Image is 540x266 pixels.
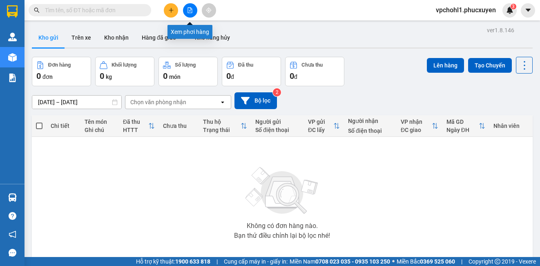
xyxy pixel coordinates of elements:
[241,162,323,219] img: svg+xml;base64,PHN2ZyBjbGFzcz0ibGlzdC1wbHVnX19zdmciIHhtbG5zPSJodHRwOi8vd3d3LnczLm9yZy8yMDAwL3N2Zy...
[130,98,186,106] div: Chọn văn phòng nhận
[169,74,181,80] span: món
[119,115,159,137] th: Toggle SortBy
[308,118,333,125] div: VP gửi
[401,127,432,133] div: ĐC giao
[202,3,216,18] button: aim
[136,257,210,266] span: Hỗ trợ kỹ thuật:
[100,71,104,81] span: 0
[164,3,178,18] button: plus
[234,232,330,239] div: Bạn thử điều chỉnh lại bộ lọc nhé!
[427,58,464,73] button: Lên hàng
[304,115,344,137] th: Toggle SortBy
[348,118,393,124] div: Người nhận
[521,3,535,18] button: caret-down
[36,71,41,81] span: 0
[495,259,500,264] span: copyright
[506,7,513,14] img: icon-new-feature
[187,7,193,13] span: file-add
[123,127,148,133] div: HTTT
[247,223,318,229] div: Không có đơn hàng nào.
[158,57,218,86] button: Số lượng0món
[446,127,479,133] div: Ngày ĐH
[42,74,53,80] span: đơn
[524,7,532,14] span: caret-down
[446,118,479,125] div: Mã GD
[487,26,514,35] div: ver 1.8.146
[32,28,65,47] button: Kho gửi
[85,127,115,133] div: Ghi chú
[8,74,17,82] img: solution-icon
[294,74,297,80] span: đ
[273,88,281,96] sup: 2
[163,71,167,81] span: 0
[175,258,210,265] strong: 1900 633 818
[9,212,16,220] span: question-circle
[290,71,294,81] span: 0
[468,58,512,73] button: Tạo Chuyến
[98,28,135,47] button: Kho nhận
[429,5,502,15] span: vpchohl1.phucxuyen
[9,230,16,238] span: notification
[65,28,98,47] button: Trên xe
[401,118,432,125] div: VP nhận
[163,123,195,129] div: Chưa thu
[392,260,395,263] span: ⚪️
[315,258,390,265] strong: 0708 023 035 - 0935 103 250
[226,71,231,81] span: 0
[219,99,226,105] svg: open
[255,118,300,125] div: Người gửi
[34,7,40,13] span: search
[48,62,71,68] div: Đơn hàng
[397,115,442,137] th: Toggle SortBy
[511,4,516,9] sup: 3
[397,257,455,266] span: Miền Bắc
[112,62,136,68] div: Khối lượng
[7,5,18,18] img: logo-vxr
[234,92,277,109] button: Bộ lọc
[206,7,212,13] span: aim
[8,33,17,41] img: warehouse-icon
[308,127,333,133] div: ĐC lấy
[203,118,241,125] div: Thu hộ
[32,57,91,86] button: Đơn hàng0đơn
[512,4,515,9] span: 3
[255,127,300,133] div: Số điện thoại
[238,62,253,68] div: Đã thu
[290,257,390,266] span: Miền Nam
[285,57,344,86] button: Chưa thu0đ
[348,127,393,134] div: Số điện thoại
[301,62,323,68] div: Chưa thu
[95,57,154,86] button: Khối lượng0kg
[461,257,462,266] span: |
[199,115,251,137] th: Toggle SortBy
[135,28,183,47] button: Hàng đã giao
[32,96,121,109] input: Select a date range.
[8,193,17,202] img: warehouse-icon
[45,6,141,15] input: Tìm tên, số ĐT hoặc mã đơn
[493,123,529,129] div: Nhân viên
[183,3,197,18] button: file-add
[224,257,288,266] span: Cung cấp máy in - giấy in:
[216,257,218,266] span: |
[175,62,196,68] div: Số lượng
[106,74,112,80] span: kg
[442,115,490,137] th: Toggle SortBy
[9,249,16,257] span: message
[222,57,281,86] button: Đã thu0đ
[85,118,115,125] div: Tên món
[420,258,455,265] strong: 0369 525 060
[203,127,241,133] div: Trạng thái
[168,7,174,13] span: plus
[51,123,76,129] div: Chi tiết
[123,118,148,125] div: Đã thu
[8,53,17,62] img: warehouse-icon
[231,74,234,80] span: đ
[195,34,230,41] span: Kho hàng hủy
